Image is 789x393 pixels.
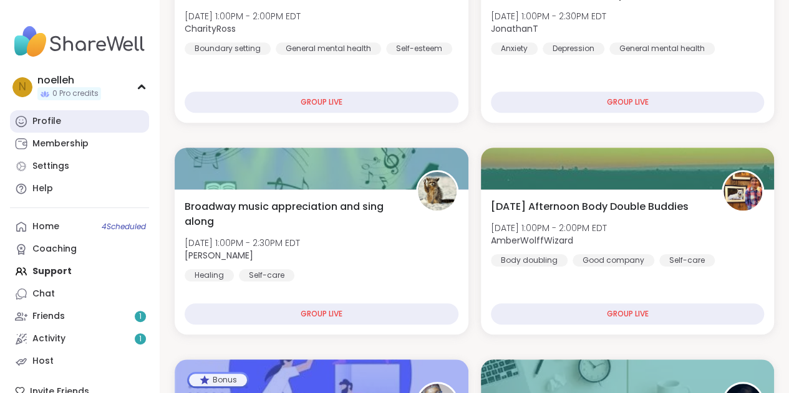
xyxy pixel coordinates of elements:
div: Self-care [659,254,715,267]
span: n [19,79,26,95]
a: Activity1 [10,328,149,350]
div: Anxiety [491,42,538,55]
div: Bonus [189,374,247,386]
div: GROUP LIVE [185,303,458,324]
span: 1 [139,311,142,322]
a: Profile [10,110,149,133]
img: AmberWolffWizard [724,172,762,211]
div: Depression [543,42,604,55]
div: General mental health [609,42,715,55]
a: Help [10,178,149,200]
div: Self-care [239,269,294,282]
span: [DATE] Afternoon Body Double Buddies [491,199,689,214]
span: [DATE] 1:00PM - 2:30PM EDT [491,10,606,22]
b: [PERSON_NAME] [185,249,253,262]
img: ShareWell Nav Logo [10,20,149,64]
a: Settings [10,155,149,178]
div: Body doubling [491,254,568,267]
span: [DATE] 1:00PM - 2:30PM EDT [185,237,300,249]
a: Friends1 [10,305,149,328]
div: Coaching [32,243,77,255]
span: 1 [139,334,142,344]
div: Settings [32,160,69,173]
span: Broadway music appreciation and sing along [185,199,402,229]
div: Membership [32,138,89,150]
div: Healing [185,269,234,282]
span: [DATE] 1:00PM - 2:00PM EDT [491,222,607,234]
div: Good company [573,254,654,267]
b: CharityRoss [185,22,236,35]
b: AmberWolffWizard [491,234,573,247]
a: Host [10,350,149,372]
span: 0 Pro credits [52,88,99,99]
div: Boundary setting [185,42,271,55]
div: Host [32,355,54,367]
a: Coaching [10,238,149,260]
a: Chat [10,283,149,305]
div: Home [32,220,59,233]
div: noelleh [37,73,101,87]
div: Help [32,182,53,195]
div: GROUP LIVE [185,92,458,113]
span: [DATE] 1:00PM - 2:00PM EDT [185,10,301,22]
div: Self-esteem [386,42,452,55]
div: Activity [32,333,65,345]
div: Chat [32,288,55,300]
div: Friends [32,310,65,323]
div: Profile [32,115,61,128]
img: spencer [418,172,457,211]
div: GROUP LIVE [491,92,765,113]
span: 4 Scheduled [102,222,146,232]
a: Home4Scheduled [10,215,149,238]
div: GROUP LIVE [491,303,765,324]
a: Membership [10,133,149,155]
div: General mental health [276,42,381,55]
b: JonathanT [491,22,538,35]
